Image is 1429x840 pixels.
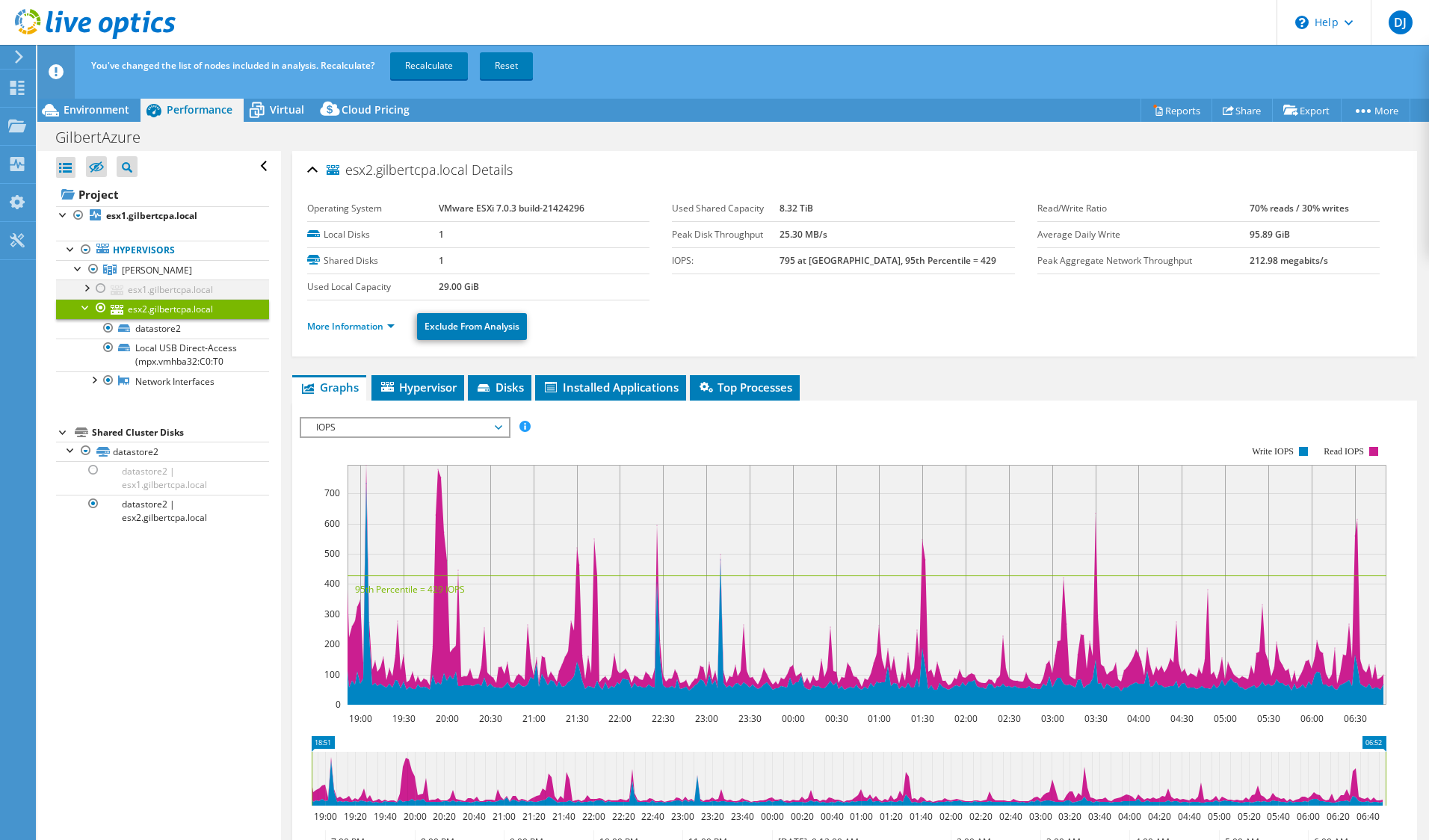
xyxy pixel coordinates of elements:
a: Exclude From Analysis [417,313,527,340]
text: 22:20 [611,810,635,823]
text: 03:00 [1028,810,1052,823]
text: 03:20 [1058,810,1081,823]
b: VMware ESXi 7.0.3 build-21424296 [439,202,584,214]
text: 02:00 [954,712,977,725]
a: Hypervisors [56,241,269,260]
text: 21:30 [565,712,588,725]
text: 05:20 [1237,810,1260,823]
div: Shared Cluster Disks [92,424,269,442]
text: 23:00 [694,712,717,725]
b: 212.98 megabits/s [1250,254,1328,267]
text: 06:00 [1300,712,1323,725]
text: 20:20 [432,810,455,823]
text: 03:30 [1084,712,1107,725]
b: 8.32 TiB [780,202,813,214]
text: 04:30 [1170,712,1193,725]
label: Read/Write Ratio [1037,201,1250,216]
text: 21:00 [522,712,545,725]
text: 06:30 [1343,712,1366,725]
text: 0 [336,698,341,711]
text: 21:20 [522,810,545,823]
text: 23:40 [730,810,753,823]
text: 20:30 [478,712,501,725]
text: 04:40 [1177,810,1200,823]
b: 29.00 GiB [439,280,479,293]
label: IOPS: [672,253,780,268]
a: Reports [1141,99,1212,122]
span: [PERSON_NAME] [122,264,192,277]
a: Recalculate [390,52,468,79]
label: Operating System [307,201,439,216]
text: 02:30 [997,712,1020,725]
span: Disks [475,380,524,395]
text: 19:00 [313,810,336,823]
span: Performance [167,102,232,117]
a: datastore2 [56,442,269,461]
text: 20:00 [403,810,426,823]
text: 06:40 [1356,810,1379,823]
text: 400 [324,577,340,590]
a: Reset [480,52,533,79]
text: 06:20 [1326,810,1349,823]
label: Used Local Capacity [307,280,439,294]
b: 1 [439,254,444,267]
span: IOPS [309,419,501,436]
text: 21:40 [552,810,575,823]
a: Share [1212,99,1273,122]
span: Installed Applications [543,380,679,395]
text: 21:00 [492,810,515,823]
span: You've changed the list of nodes included in analysis. Recalculate? [91,59,374,72]
text: 02:20 [969,810,992,823]
span: Graphs [300,380,359,395]
text: 100 [324,668,340,681]
text: 00:00 [781,712,804,725]
text: 02:00 [939,810,962,823]
span: Virtual [270,102,304,117]
text: 01:40 [909,810,932,823]
text: 02:40 [999,810,1022,823]
text: 300 [324,608,340,620]
label: Used Shared Capacity [672,201,780,216]
text: Write IOPS [1252,446,1294,457]
text: 01:30 [910,712,933,725]
text: 05:00 [1213,712,1236,725]
label: Local Disks [307,227,439,242]
text: 20:00 [435,712,458,725]
text: 03:40 [1087,810,1111,823]
text: 01:00 [867,712,890,725]
text: 05:30 [1256,712,1280,725]
span: DJ [1389,10,1413,34]
a: datastore2 | esx2.gilbertcpa.local [56,495,269,528]
a: Local USB Direct-Access (mpx.vmhba32:C0:T0 [56,339,269,371]
a: More [1341,99,1410,122]
a: esx2.gilbertcpa.local [56,299,269,318]
text: 05:40 [1266,810,1289,823]
a: Gilbert HA [56,260,269,280]
span: Top Processes [697,380,792,395]
svg: \n [1295,16,1309,29]
text: 01:00 [849,810,872,823]
span: Hypervisor [379,380,457,395]
a: esx1.gilbertcpa.local [56,206,269,226]
text: 600 [324,517,340,530]
text: 19:20 [343,810,366,823]
text: 22:30 [651,712,674,725]
text: 23:30 [738,712,761,725]
label: Peak Aggregate Network Throughput [1037,253,1250,268]
text: 23:20 [700,810,723,823]
a: Export [1272,99,1342,122]
text: 22:00 [581,810,605,823]
h1: GilbertAzure [49,129,164,146]
b: esx1.gilbertcpa.local [106,209,197,222]
text: 200 [324,637,340,650]
span: esx2.gilbertcpa.local [327,163,468,178]
span: Details [472,161,513,179]
label: Peak Disk Throughput [672,227,780,242]
text: 19:30 [392,712,415,725]
text: Read IOPS [1324,446,1364,457]
a: esx1.gilbertcpa.local [56,280,269,299]
span: Cloud Pricing [342,102,410,117]
text: 00:30 [824,712,848,725]
text: 700 [324,487,340,499]
text: 22:40 [641,810,664,823]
